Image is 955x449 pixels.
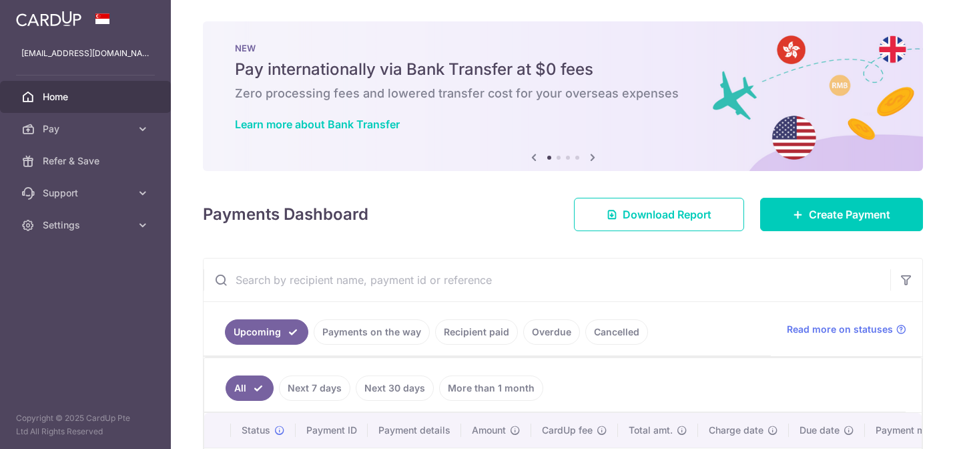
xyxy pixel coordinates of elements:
span: Total amt. [629,424,673,437]
span: Support [43,186,131,200]
p: [EMAIL_ADDRESS][DOMAIN_NAME] [21,47,149,60]
a: Next 30 days [356,376,434,401]
th: Payment ID [296,413,368,448]
span: Refer & Save [43,154,131,168]
span: Read more on statuses [787,323,893,336]
a: Create Payment [760,198,923,231]
span: Status [242,424,270,437]
span: Create Payment [809,206,890,222]
span: Pay [43,122,131,136]
a: Upcoming [225,319,308,345]
span: Due date [800,424,840,437]
a: Read more on statuses [787,323,906,336]
span: CardUp fee [542,424,593,437]
th: Payment details [368,413,461,448]
h6: Zero processing fees and lowered transfer cost for your overseas expenses [235,86,891,102]
span: Charge date [709,424,763,437]
a: Next 7 days [279,376,350,401]
span: Settings [43,218,131,232]
a: Payments on the way [314,319,430,345]
img: CardUp [16,11,81,27]
span: Amount [472,424,506,437]
a: Learn more about Bank Transfer [235,118,400,131]
a: Overdue [523,319,580,345]
a: All [226,376,274,401]
input: Search by recipient name, payment id or reference [204,259,890,301]
h4: Payments Dashboard [203,202,368,227]
span: Home [43,90,131,104]
a: Cancelled [585,319,648,345]
img: Bank transfer banner [203,21,923,171]
h5: Pay internationally via Bank Transfer at $0 fees [235,59,891,80]
a: Recipient paid [435,319,518,345]
a: More than 1 month [439,376,543,401]
p: NEW [235,43,891,53]
a: Download Report [574,198,744,231]
span: Download Report [623,206,711,222]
